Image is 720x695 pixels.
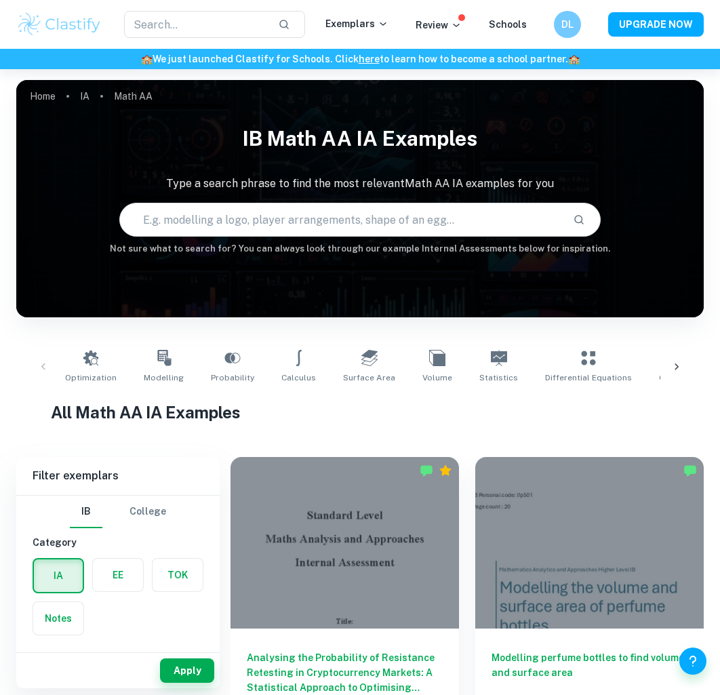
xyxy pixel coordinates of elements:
[489,19,527,30] a: Schools
[492,650,687,695] h6: Modelling perfume bottles to find volume and surface area
[16,242,704,256] h6: Not sure what to search for? You can always look through our example Internal Assessments below f...
[479,372,518,384] span: Statistics
[608,12,704,37] button: UPGRADE NOW
[16,176,704,192] p: Type a search phrase to find the most relevant Math AA IA examples for you
[153,559,203,591] button: TOK
[80,87,89,106] a: IA
[160,658,214,683] button: Apply
[281,372,316,384] span: Calculus
[416,18,462,33] p: Review
[3,52,717,66] h6: We just launched Clastify for Schools. Click to learn how to become a school partner.
[16,118,704,159] h1: IB Math AA IA examples
[568,54,580,64] span: 🏫
[30,87,56,106] a: Home
[144,372,184,384] span: Modelling
[247,650,443,695] h6: Analysing the Probability of Resistance Retesting in Cryptocurrency Markets: A Statistical Approa...
[554,11,581,38] button: DL
[560,17,576,32] h6: DL
[420,464,433,477] img: Marked
[439,464,452,477] div: Premium
[679,648,706,675] button: Help and Feedback
[120,201,562,239] input: E.g. modelling a logo, player arrangements, shape of an egg...
[51,400,670,424] h1: All Math AA IA Examples
[124,11,267,38] input: Search...
[16,11,102,38] img: Clastify logo
[545,372,632,384] span: Differential Equations
[422,372,452,384] span: Volume
[359,54,380,64] a: here
[683,464,697,477] img: Marked
[65,372,117,384] span: Optimization
[567,208,591,231] button: Search
[114,89,153,104] p: Math AA
[70,496,102,528] button: IB
[16,457,220,495] h6: Filter exemplars
[211,372,254,384] span: Probability
[343,372,395,384] span: Surface Area
[93,559,143,591] button: EE
[659,372,698,384] span: Geometry
[70,496,166,528] div: Filter type choice
[325,16,388,31] p: Exemplars
[33,535,203,550] h6: Category
[33,602,83,635] button: Notes
[34,559,83,592] button: IA
[129,496,166,528] button: College
[141,54,153,64] span: 🏫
